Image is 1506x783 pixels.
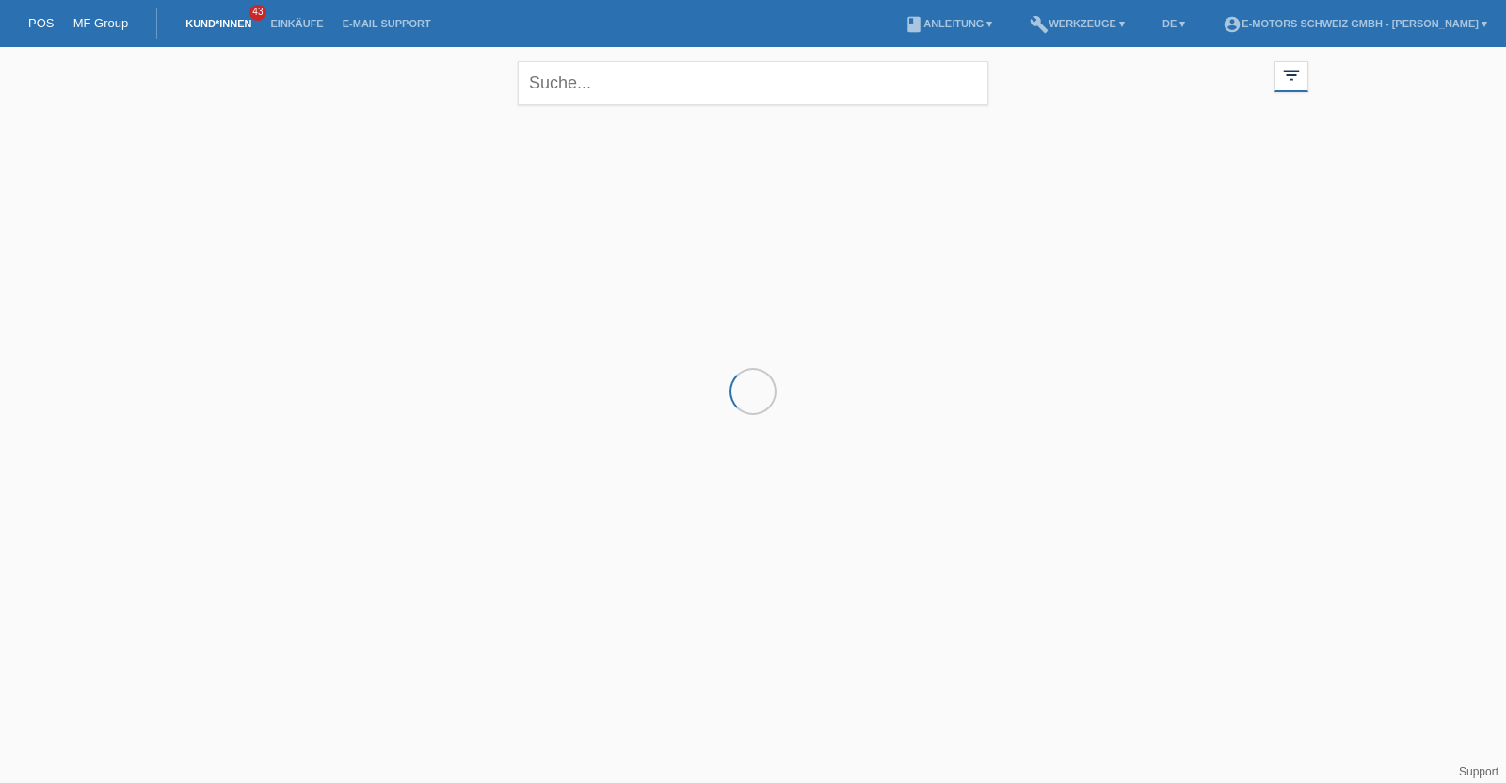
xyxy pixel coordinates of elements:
[895,18,1001,29] a: bookAnleitung ▾
[176,18,261,29] a: Kund*innen
[1020,18,1134,29] a: buildWerkzeuge ▾
[1459,765,1498,778] a: Support
[905,15,923,34] i: book
[1030,15,1049,34] i: build
[28,16,128,30] a: POS — MF Group
[1281,65,1302,86] i: filter_list
[518,61,988,105] input: Suche...
[1153,18,1194,29] a: DE ▾
[249,5,266,21] span: 43
[1223,15,1242,34] i: account_circle
[333,18,441,29] a: E-Mail Support
[261,18,332,29] a: Einkäufe
[1213,18,1497,29] a: account_circleE-Motors Schweiz GmbH - [PERSON_NAME] ▾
